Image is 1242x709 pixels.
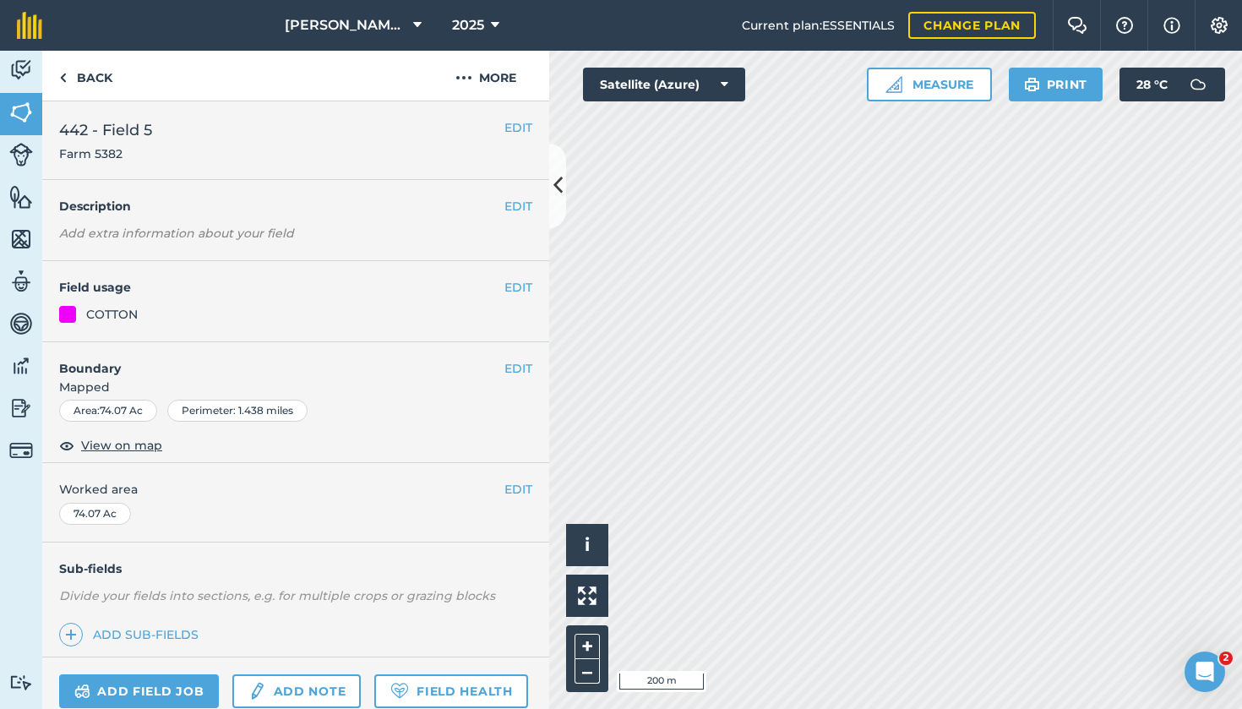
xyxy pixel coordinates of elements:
[232,674,361,708] a: Add note
[9,143,33,166] img: svg+xml;base64,PD94bWwgdmVyc2lvbj0iMS4wIiBlbmNvZGluZz0idXRmLTgiPz4KPCEtLSBHZW5lcmF0b3I6IEFkb2JlIE...
[65,624,77,645] img: svg+xml;base64,PHN2ZyB4bWxucz0iaHR0cDovL3d3dy53My5vcmcvMjAwMC9zdmciIHdpZHRoPSIxNCIgaGVpZ2h0PSIyNC...
[867,68,992,101] button: Measure
[17,12,42,39] img: fieldmargin Logo
[504,118,532,137] button: EDIT
[59,674,219,708] a: Add field job
[9,674,33,690] img: svg+xml;base64,PD94bWwgdmVyc2lvbj0iMS4wIiBlbmNvZGluZz0idXRmLTgiPz4KPCEtLSBHZW5lcmF0b3I6IEFkb2JlIE...
[248,681,266,701] img: svg+xml;base64,PD94bWwgdmVyc2lvbj0iMS4wIiBlbmNvZGluZz0idXRmLTgiPz4KPCEtLSBHZW5lcmF0b3I6IEFkb2JlIE...
[59,226,294,241] em: Add extra information about your field
[59,623,205,646] a: Add sub-fields
[504,197,532,215] button: EDIT
[9,353,33,379] img: svg+xml;base64,PD94bWwgdmVyc2lvbj0iMS4wIiBlbmNvZGluZz0idXRmLTgiPz4KPCEtLSBHZW5lcmF0b3I6IEFkb2JlIE...
[81,436,162,455] span: View on map
[1067,17,1087,34] img: Two speech bubbles overlapping with the left bubble in the forefront
[504,278,532,297] button: EDIT
[585,534,590,555] span: i
[575,634,600,659] button: +
[1136,68,1168,101] span: 28 ° C
[422,51,549,101] button: More
[285,15,406,35] span: [PERSON_NAME] Farms
[42,378,549,396] span: Mapped
[59,197,532,215] h4: Description
[575,659,600,684] button: –
[908,12,1036,39] a: Change plan
[59,400,157,422] div: Area : 74.07 Ac
[1009,68,1103,101] button: Print
[59,278,504,297] h4: Field usage
[583,68,745,101] button: Satellite (Azure)
[1114,17,1135,34] img: A question mark icon
[59,480,532,499] span: Worked area
[9,184,33,210] img: svg+xml;base64,PHN2ZyB4bWxucz0iaHR0cDovL3d3dy53My5vcmcvMjAwMC9zdmciIHdpZHRoPSI1NiIgaGVpZ2h0PSI2MC...
[59,68,67,88] img: svg+xml;base64,PHN2ZyB4bWxucz0iaHR0cDovL3d3dy53My5vcmcvMjAwMC9zdmciIHdpZHRoPSI5IiBoZWlnaHQ9IjI0Ii...
[59,435,74,455] img: svg+xml;base64,PHN2ZyB4bWxucz0iaHR0cDovL3d3dy53My5vcmcvMjAwMC9zdmciIHdpZHRoPSIxOCIgaGVpZ2h0PSIyNC...
[1219,652,1233,665] span: 2
[1209,17,1229,34] img: A cog icon
[59,503,131,525] div: 74.07 Ac
[1185,652,1225,692] iframe: Intercom live chat
[504,480,532,499] button: EDIT
[42,559,549,578] h4: Sub-fields
[42,342,504,378] h4: Boundary
[1163,15,1180,35] img: svg+xml;base64,PHN2ZyB4bWxucz0iaHR0cDovL3d3dy53My5vcmcvMjAwMC9zdmciIHdpZHRoPSIxNyIgaGVpZ2h0PSIxNy...
[9,311,33,336] img: svg+xml;base64,PD94bWwgdmVyc2lvbj0iMS4wIiBlbmNvZGluZz0idXRmLTgiPz4KPCEtLSBHZW5lcmF0b3I6IEFkb2JlIE...
[504,359,532,378] button: EDIT
[578,586,596,605] img: Four arrows, one pointing top left, one top right, one bottom right and the last bottom left
[455,68,472,88] img: svg+xml;base64,PHN2ZyB4bWxucz0iaHR0cDovL3d3dy53My5vcmcvMjAwMC9zdmciIHdpZHRoPSIyMCIgaGVpZ2h0PSIyNC...
[452,15,484,35] span: 2025
[59,118,152,142] span: 442 - Field 5
[374,674,527,708] a: Field Health
[1181,68,1215,101] img: svg+xml;base64,PD94bWwgdmVyc2lvbj0iMS4wIiBlbmNvZGluZz0idXRmLTgiPz4KPCEtLSBHZW5lcmF0b3I6IEFkb2JlIE...
[59,145,152,162] span: Farm 5382
[742,16,895,35] span: Current plan : ESSENTIALS
[167,400,308,422] div: Perimeter : 1.438 miles
[86,305,138,324] div: COTTON
[885,76,902,93] img: Ruler icon
[74,681,90,701] img: svg+xml;base64,PD94bWwgdmVyc2lvbj0iMS4wIiBlbmNvZGluZz0idXRmLTgiPz4KPCEtLSBHZW5lcmF0b3I6IEFkb2JlIE...
[566,524,608,566] button: i
[1024,74,1040,95] img: svg+xml;base64,PHN2ZyB4bWxucz0iaHR0cDovL3d3dy53My5vcmcvMjAwMC9zdmciIHdpZHRoPSIxOSIgaGVpZ2h0PSIyNC...
[9,57,33,83] img: svg+xml;base64,PD94bWwgdmVyc2lvbj0iMS4wIiBlbmNvZGluZz0idXRmLTgiPz4KPCEtLSBHZW5lcmF0b3I6IEFkb2JlIE...
[9,439,33,462] img: svg+xml;base64,PD94bWwgdmVyc2lvbj0iMS4wIiBlbmNvZGluZz0idXRmLTgiPz4KPCEtLSBHZW5lcmF0b3I6IEFkb2JlIE...
[9,226,33,252] img: svg+xml;base64,PHN2ZyB4bWxucz0iaHR0cDovL3d3dy53My5vcmcvMjAwMC9zdmciIHdpZHRoPSI1NiIgaGVpZ2h0PSI2MC...
[42,51,129,101] a: Back
[9,269,33,294] img: svg+xml;base64,PD94bWwgdmVyc2lvbj0iMS4wIiBlbmNvZGluZz0idXRmLTgiPz4KPCEtLSBHZW5lcmF0b3I6IEFkb2JlIE...
[9,100,33,125] img: svg+xml;base64,PHN2ZyB4bWxucz0iaHR0cDovL3d3dy53My5vcmcvMjAwMC9zdmciIHdpZHRoPSI1NiIgaGVpZ2h0PSI2MC...
[59,435,162,455] button: View on map
[59,588,495,603] em: Divide your fields into sections, e.g. for multiple crops or grazing blocks
[1119,68,1225,101] button: 28 °C
[9,395,33,421] img: svg+xml;base64,PD94bWwgdmVyc2lvbj0iMS4wIiBlbmNvZGluZz0idXRmLTgiPz4KPCEtLSBHZW5lcmF0b3I6IEFkb2JlIE...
